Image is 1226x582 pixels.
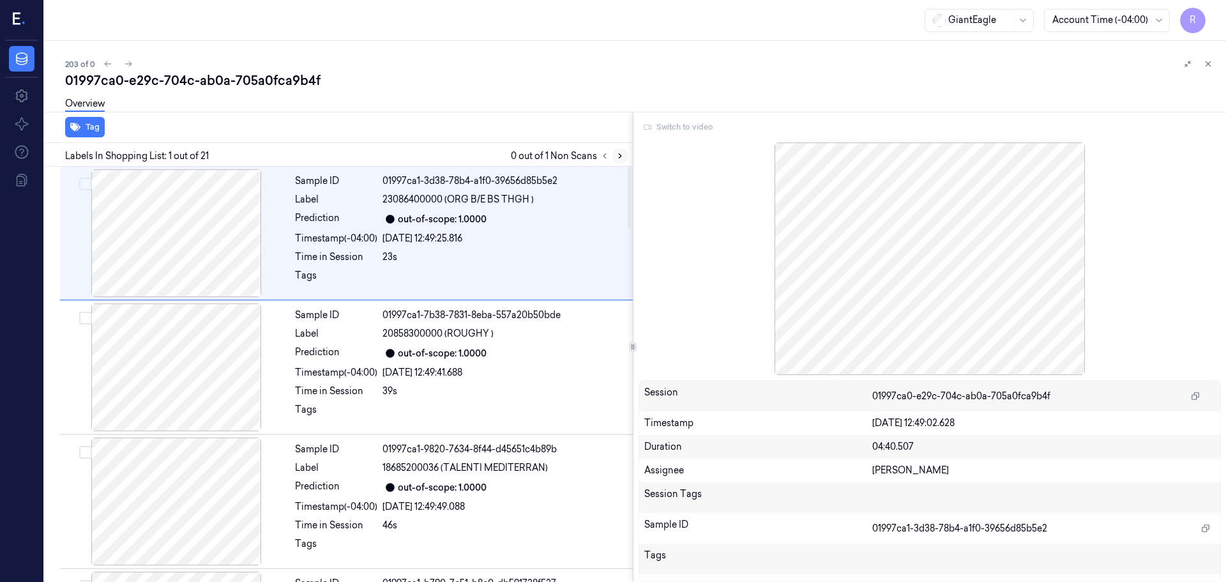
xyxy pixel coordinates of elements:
span: 0 out of 1 Non Scans [511,148,628,164]
span: 01997ca1-3d38-78b4-a1f0-39656d85b5e2 [872,522,1047,535]
div: Sample ID [295,309,377,322]
div: 39s [382,385,625,398]
div: Tags [644,549,873,569]
div: 04:40.507 [872,440,1215,454]
div: Assignee [644,464,873,477]
div: out-of-scope: 1.0000 [398,347,487,360]
div: Label [295,327,377,341]
div: Sample ID [295,443,377,456]
div: Prediction [295,346,377,361]
div: 01997ca0-e29c-704c-ab0a-705a0fca9b4f [65,72,1216,89]
button: Select row [79,446,92,459]
div: 23s [382,250,625,264]
div: Session [644,386,873,406]
button: R [1180,8,1206,33]
div: 46s [382,519,625,532]
div: [DATE] 12:49:49.088 [382,500,625,514]
span: 01997ca0-e29c-704c-ab0a-705a0fca9b4f [872,390,1050,403]
div: Tags [295,269,377,289]
button: Select row [79,312,92,325]
div: [DATE] 12:49:25.816 [382,232,625,245]
div: [DATE] 12:49:02.628 [872,417,1215,430]
div: [PERSON_NAME] [872,464,1215,477]
div: 01997ca1-9820-7634-8f44-d45651c4b89b [382,443,625,456]
div: out-of-scope: 1.0000 [398,481,487,494]
div: 01997ca1-7b38-7831-8eba-557a20b50bde [382,309,625,322]
span: 18685200036 (TALENTI MEDITERRAN) [382,461,548,475]
span: 203 of 0 [65,59,95,70]
div: Timestamp (-04:00) [295,500,377,514]
span: 20858300000 (ROUGHY ) [382,327,494,341]
button: Tag [65,117,105,137]
div: Timestamp [644,417,873,430]
div: Sample ID [644,518,873,539]
span: 23086400000 (ORG B/E BS THGH ) [382,193,534,206]
div: Timestamp (-04:00) [295,232,377,245]
div: Label [295,461,377,475]
div: Tags [295,403,377,424]
div: Timestamp (-04:00) [295,366,377,379]
div: Time in Session [295,385,377,398]
div: Prediction [295,211,377,227]
button: Select row [79,178,92,190]
div: Prediction [295,480,377,495]
div: Duration [644,440,873,454]
div: out-of-scope: 1.0000 [398,213,487,226]
div: 01997ca1-3d38-78b4-a1f0-39656d85b5e2 [382,174,625,188]
div: Session Tags [644,487,873,508]
div: Time in Session [295,519,377,532]
a: Overview [65,97,105,112]
div: Tags [295,537,377,558]
span: Labels In Shopping List: 1 out of 21 [65,149,209,163]
div: Sample ID [295,174,377,188]
div: Label [295,193,377,206]
div: [DATE] 12:49:41.688 [382,366,625,379]
div: Time in Session [295,250,377,264]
